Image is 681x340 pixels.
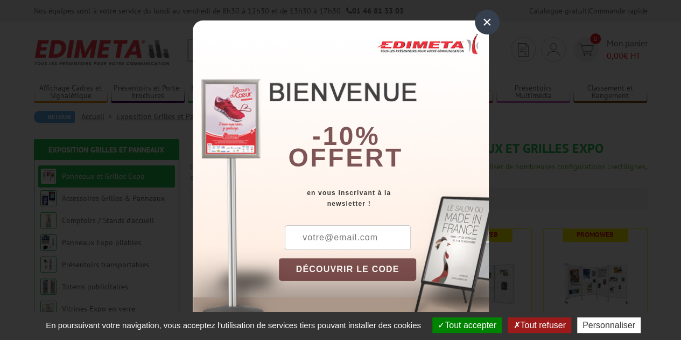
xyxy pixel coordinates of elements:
[432,317,502,333] button: Tout accepter
[577,317,641,333] button: Personnaliser (fenêtre modale)
[285,225,411,250] input: votre@email.com
[508,317,571,333] button: Tout refuser
[40,321,426,330] span: En poursuivant votre navigation, vous acceptez l'utilisation de services tiers pouvant installer ...
[288,143,403,172] font: offert
[475,10,500,34] div: ×
[279,258,417,281] button: DÉCOUVRIR LE CODE
[279,188,489,209] div: en vous inscrivant à la newsletter !
[312,122,380,150] b: -10%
